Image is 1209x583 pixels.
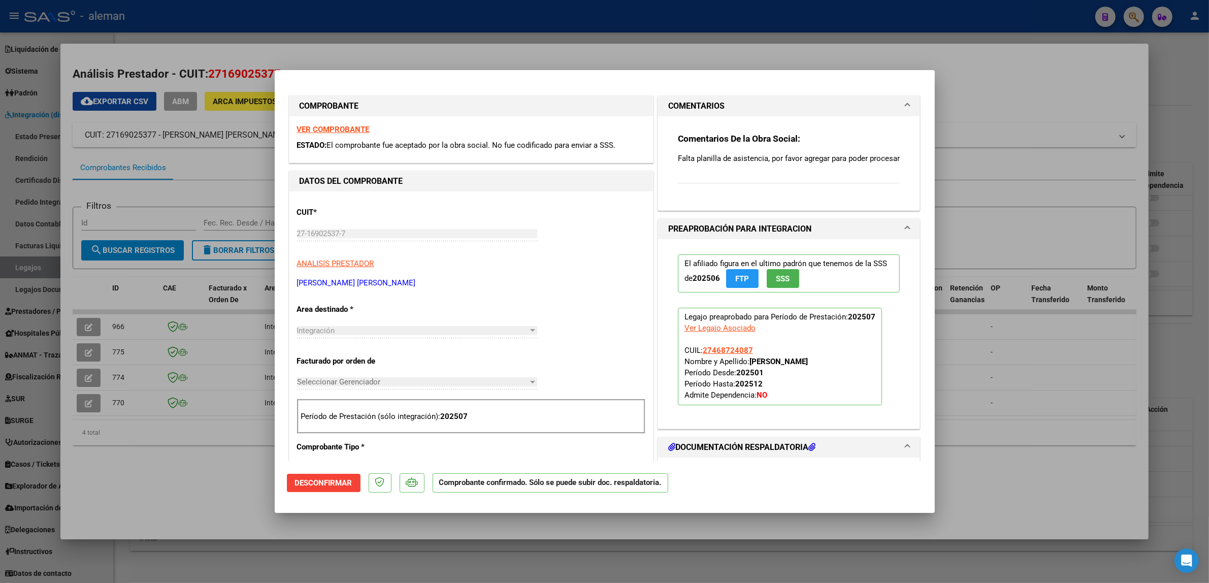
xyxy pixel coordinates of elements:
span: Seleccionar Gerenciador [297,377,528,386]
h1: COMENTARIOS [668,100,725,112]
button: SSS [767,269,799,288]
p: Area destinado * [297,304,402,315]
strong: 202507 [848,312,875,321]
button: FTP [726,269,759,288]
strong: 202501 [736,368,764,377]
h1: PREAPROBACIÓN PARA INTEGRACION [668,223,811,235]
strong: 202506 [693,274,720,283]
p: Período de Prestación (sólo integración): [301,411,641,423]
mat-expansion-panel-header: DOCUMENTACIÓN RESPALDATORIA [658,437,920,458]
div: PREAPROBACIÓN PARA INTEGRACION [658,239,920,429]
p: CUIT [297,207,402,218]
strong: 202507 [441,412,468,421]
span: CUIL: Nombre y Apellido: Período Desde: Período Hasta: Admite Dependencia: [684,346,808,400]
p: [PERSON_NAME] [PERSON_NAME] [297,277,645,289]
span: ESTADO: [297,141,327,150]
mat-expansion-panel-header: COMENTARIOS [658,96,920,116]
strong: COMPROBANTE [300,101,359,111]
div: Open Intercom Messenger [1174,548,1199,573]
p: Falta planilla de asistencia, por favor agregar para poder procesar [678,153,900,164]
mat-expansion-panel-header: PREAPROBACIÓN PARA INTEGRACION [658,219,920,239]
strong: Comentarios De la Obra Social: [678,134,800,144]
span: SSS [776,274,790,283]
span: Integración [297,326,335,335]
strong: 202512 [735,379,763,388]
span: El comprobante fue aceptado por la obra social. No fue codificado para enviar a SSS. [327,141,616,150]
h1: DOCUMENTACIÓN RESPALDATORIA [668,441,815,454]
div: Ver Legajo Asociado [684,322,756,334]
p: Legajo preaprobado para Período de Prestación: [678,308,882,405]
span: ANALISIS PRESTADOR [297,259,374,268]
strong: [PERSON_NAME] [749,357,808,366]
a: VER COMPROBANTE [297,125,370,134]
p: Comprobante confirmado. Sólo se puede subir doc. respaldatoria. [433,473,668,493]
strong: DATOS DEL COMPROBANTE [300,176,403,186]
div: COMENTARIOS [658,116,920,210]
p: El afiliado figura en el ultimo padrón que tenemos de la SSS de [678,254,900,293]
p: Facturado por orden de [297,355,402,367]
span: 27468724087 [703,346,753,355]
p: Comprobante Tipo * [297,441,402,453]
button: Desconfirmar [287,474,361,492]
strong: NO [757,391,767,400]
span: Desconfirmar [295,478,352,488]
span: FTP [735,274,749,283]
